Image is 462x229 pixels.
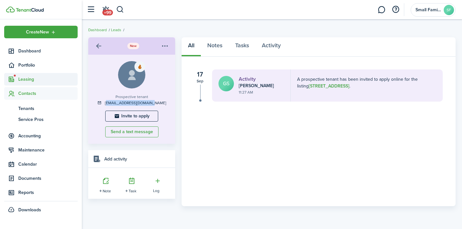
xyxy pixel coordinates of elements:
[229,37,255,57] a: Tasks
[159,41,174,51] button: Open menu
[18,189,78,196] span: Reports
[116,94,148,100] span: Prospective tenant
[297,76,425,89] p: A prospective tenant has been invited to apply online for the listing .
[116,4,124,15] button: Search
[151,174,164,194] button: Open menu
[102,10,113,15] span: +99
[105,111,158,122] button: Invite to apply
[26,30,49,34] span: Create New
[4,103,78,114] a: Tenants
[375,2,388,18] a: Messaging
[18,116,78,123] span: Service Pros
[104,156,127,162] h4: Add activity
[105,126,158,137] button: Send a text message
[201,37,229,57] a: Notes
[18,62,78,69] span: Portfolio
[239,89,283,95] div: 11:27 AM
[4,186,78,199] a: Reports
[218,76,234,91] avatar-text: GS
[18,147,78,153] span: Maintenance
[99,2,112,18] a: Notifications
[103,188,111,194] span: Note
[105,100,166,106] a: [EMAIL_ADDRESS][DOMAIN_NAME]
[4,26,78,38] button: Open menu
[194,79,206,83] div: Sep
[18,206,41,213] span: Downloads
[4,45,78,57] a: Dashboard
[111,27,121,33] a: Leads
[309,83,349,89] a: [STREET_ADDRESS]
[390,4,401,15] button: Open resource center
[18,48,78,54] span: Dashboard
[255,37,287,57] a: Activity
[16,8,44,12] img: TenantCloud
[127,43,139,49] status: New
[239,83,283,89] div: [PERSON_NAME]
[153,188,162,194] span: Log
[18,76,78,83] span: Leasing
[194,69,206,79] div: 17
[93,41,104,51] a: Back
[239,76,283,82] h3: Activity
[18,161,78,168] span: Calendar
[18,90,78,97] span: Contacts
[88,27,107,33] a: Dashboard
[4,114,78,125] a: Service Pros
[6,6,15,13] img: TenantCloud
[444,5,454,15] avatar-text: SF
[85,4,97,16] button: Open sidebar
[129,188,136,194] span: Task
[18,133,78,139] span: Accounting
[18,175,78,182] span: Documents
[18,105,78,112] span: Tenants
[415,8,441,12] span: Small Family Holdings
